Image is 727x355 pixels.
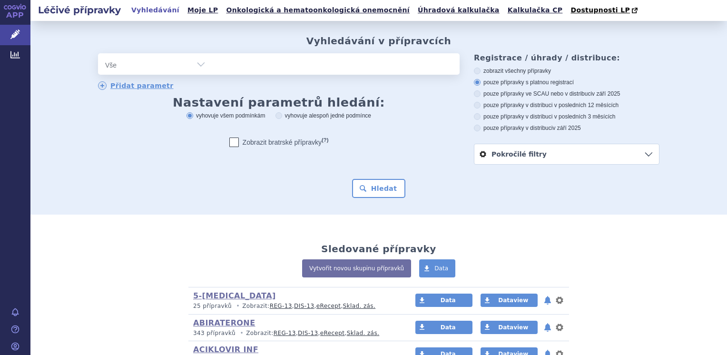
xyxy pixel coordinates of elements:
[223,4,413,17] a: Onkologická a hematoonkologická onemocnění
[474,90,659,98] label: pouze přípravky ve SCAU nebo v distribuci
[193,345,258,354] a: ACIKLOVIR INF
[302,259,411,277] a: Vytvořit novou skupinu přípravků
[474,53,659,62] h3: Registrace / úhrady / distribuce:
[415,4,502,17] a: Úhradová kalkulačka
[441,324,456,331] span: Data
[419,259,455,277] a: Data
[352,179,406,198] button: Hledat
[481,321,538,334] a: Dataview
[434,265,448,272] span: Data
[481,294,538,307] a: Dataview
[193,303,232,309] span: 25 přípravků
[316,303,341,309] a: eRecept
[185,4,221,17] a: Moje LP
[234,302,242,310] i: •
[415,321,472,334] a: Data
[270,303,292,309] a: REG-13
[193,302,397,310] p: Zobrazit: , , ,
[193,330,236,336] span: 343 přípravků
[498,324,528,331] span: Dataview
[441,297,456,304] span: Data
[306,35,452,47] h2: Vyhledávání v přípravcích
[543,322,552,333] button: notifikace
[474,144,659,164] a: Pokročilé filtry
[275,112,371,119] label: vyhovuje alespoň jedné podmínce
[474,101,659,109] label: pouze přípravky v distribuci v posledních 12 měsících
[128,4,182,17] a: Vyhledávání
[187,112,265,119] label: vyhovuje všem podmínkám
[347,330,380,336] a: Sklad. zás.
[343,303,376,309] a: Sklad. zás.
[321,243,436,255] h2: Sledované přípravky
[229,138,329,147] label: Zobrazit bratrské přípravky
[193,329,397,337] p: Zobrazit: , , ,
[552,125,580,131] span: v září 2025
[474,113,659,120] label: pouze přípravky v distribuci v posledních 3 měsících
[98,81,174,90] a: Přidat parametr
[193,291,276,300] a: 5-[MEDICAL_DATA]
[322,137,328,143] abbr: (?)
[298,330,318,336] a: DIS-13
[505,4,566,17] a: Kalkulačka CP
[555,295,564,306] button: nastavení
[474,79,659,86] label: pouze přípravky s platnou registrací
[294,303,314,309] a: DIS-13
[474,67,659,75] label: zobrazit všechny přípravky
[237,329,246,337] i: •
[555,322,564,333] button: nastavení
[568,4,642,17] a: Dostupnosti LP
[30,3,128,17] h2: Léčivé přípravky
[415,294,472,307] a: Data
[193,318,255,327] a: ABIRATERONE
[474,124,659,132] label: pouze přípravky v distribuci
[592,90,620,97] span: v září 2025
[274,330,296,336] a: REG-13
[498,297,528,304] span: Dataview
[98,98,460,107] h3: Nastavení parametrů hledání:
[320,330,345,336] a: eRecept
[570,6,630,14] span: Dostupnosti LP
[543,295,552,306] button: notifikace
